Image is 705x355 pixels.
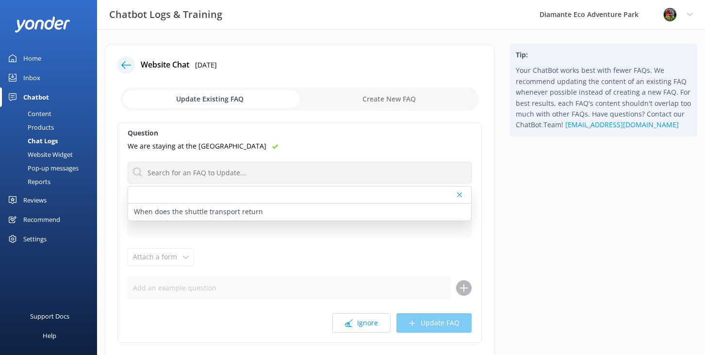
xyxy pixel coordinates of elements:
[6,148,97,161] a: Website Widget
[6,107,97,120] a: Content
[15,17,70,33] img: yonder-white-logo.png
[6,161,97,175] a: Pop-up messages
[6,120,54,134] div: Products
[6,107,51,120] div: Content
[23,229,47,249] div: Settings
[128,128,472,138] label: Question
[516,65,691,130] p: Your ChatBot works best with fewer FAQs. We recommend updating the content of an existing FAQ whe...
[516,50,691,60] h4: Tip:
[128,162,472,184] input: Search for an FAQ to Update...
[141,59,189,71] h4: Website Chat
[6,148,73,161] div: Website Widget
[23,68,40,87] div: Inbox
[6,175,97,188] a: Reports
[23,87,49,107] div: Chatbot
[6,161,79,175] div: Pop-up messages
[128,141,266,152] p: We are staying at the [GEOGRAPHIC_DATA]
[23,210,60,229] div: Recommend
[332,313,391,333] button: Ignore
[6,175,50,188] div: Reports
[23,49,41,68] div: Home
[6,120,97,134] a: Products
[663,7,677,22] img: 831-1756915225.png
[109,7,222,22] h3: Chatbot Logs & Training
[565,120,679,129] a: [EMAIL_ADDRESS][DOMAIN_NAME]
[43,326,56,345] div: Help
[134,206,263,217] p: When does the shuttle transport return
[30,306,69,326] div: Support Docs
[6,134,97,148] a: Chat Logs
[23,190,47,210] div: Reviews
[128,277,451,299] input: Add an example question
[195,60,217,70] p: [DATE]
[6,134,58,148] div: Chat Logs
